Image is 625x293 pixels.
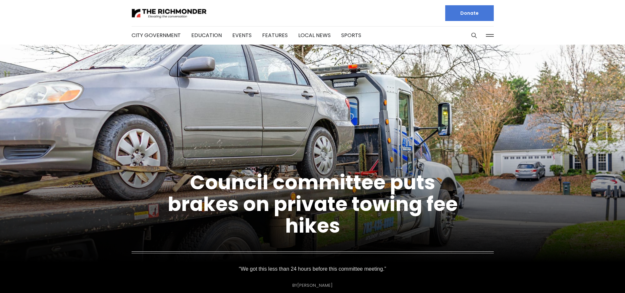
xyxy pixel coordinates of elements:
[262,31,288,39] a: Features
[237,264,388,274] p: “We got this less than 24 hours before this committee meeting.”
[298,31,331,39] a: Local News
[297,282,333,288] a: [PERSON_NAME]
[232,31,252,39] a: Events
[570,261,625,293] iframe: portal-trigger
[191,31,222,39] a: Education
[445,5,494,21] a: Donate
[341,31,361,39] a: Sports
[168,169,458,240] a: Council committee puts brakes on private towing fee hikes
[292,283,333,288] div: By
[132,8,207,19] img: The Richmonder
[469,31,479,40] button: Search this site
[132,31,181,39] a: City Government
